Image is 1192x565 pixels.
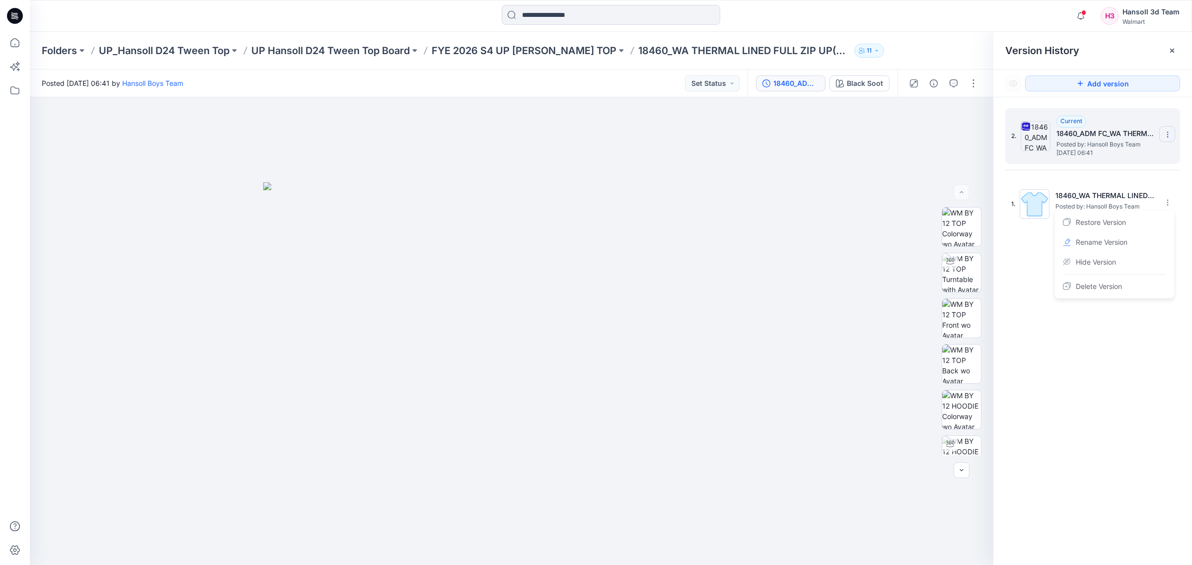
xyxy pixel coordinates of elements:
[42,78,183,88] span: Posted [DATE] 06:41 by
[1122,18,1180,25] div: Walmart
[942,253,981,292] img: WM BY 12 TOP Turntable with Avatar
[263,182,760,565] img: eyJhbGciOiJIUzI1NiIsImtpZCI6IjAiLCJzbHQiOiJzZXMiLCJ0eXAiOiJKV1QifQ.eyJkYXRhIjp7InR5cGUiOiJzdG9yYW...
[1076,236,1127,248] span: Rename Version
[854,44,884,58] button: 11
[867,45,872,56] p: 11
[1005,45,1079,57] span: Version History
[926,75,942,91] button: Details
[942,390,981,429] img: WM BY 12 HOODIE Colorway wo Avatar
[773,78,819,89] div: 18460_ADM FC_WA THERMAL LINED FULL ZIP UP(BONDED FLEECE)
[1076,256,1116,268] span: Hide Version
[1101,7,1118,25] div: H3
[42,44,77,58] a: Folders
[1076,281,1122,292] span: Delete Version
[432,44,616,58] a: FYE 2026 S4 UP [PERSON_NAME] TOP
[1056,149,1156,156] span: [DATE] 06:41
[942,208,981,246] img: WM BY 12 TOP Colorway wo Avatar
[1021,121,1050,151] img: 18460_ADM FC_WA THERMAL LINED FULL ZIP UP(BONDED FLEECE)
[1011,132,1017,141] span: 2.
[1011,200,1016,209] span: 1.
[942,345,981,383] img: WM BY 12 TOP Back wo Avatar
[942,299,981,338] img: WM BY 12 TOP Front wo Avatar
[1168,47,1176,55] button: Close
[1055,190,1155,202] h5: 18460_WA THERMAL LINED FULL ZIP UP(BONDED FLEECE)
[1060,117,1082,125] span: Current
[1056,128,1156,140] h5: 18460_ADM FC_WA THERMAL LINED FULL ZIP UP(BONDED FLEECE)
[1025,75,1180,91] button: Add version
[251,44,410,58] a: UP Hansoll D24 Tween Top Board
[847,78,883,89] div: Black Soot
[1055,202,1155,212] span: Posted by: Hansoll Boys Team
[1076,216,1126,228] span: Restore Version
[99,44,229,58] a: UP_Hansoll D24 Tween Top
[638,44,850,58] p: 18460_WA THERMAL LINED FULL ZIP UP(BONDED FLEECE)
[1056,140,1156,149] span: Posted by: Hansoll Boys Team
[122,79,183,87] a: Hansoll Boys Team
[1122,6,1180,18] div: Hansoll 3d Team
[942,436,981,475] img: WM BY 12 HOODIE Turntable with Avatar
[1020,189,1049,219] img: 18460_WA THERMAL LINED FULL ZIP UP(BONDED FLEECE)
[1005,75,1021,91] button: Show Hidden Versions
[756,75,825,91] button: 18460_ADM FC_WA THERMAL LINED FULL ZIP UP(BONDED FLEECE)
[829,75,890,91] button: Black Soot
